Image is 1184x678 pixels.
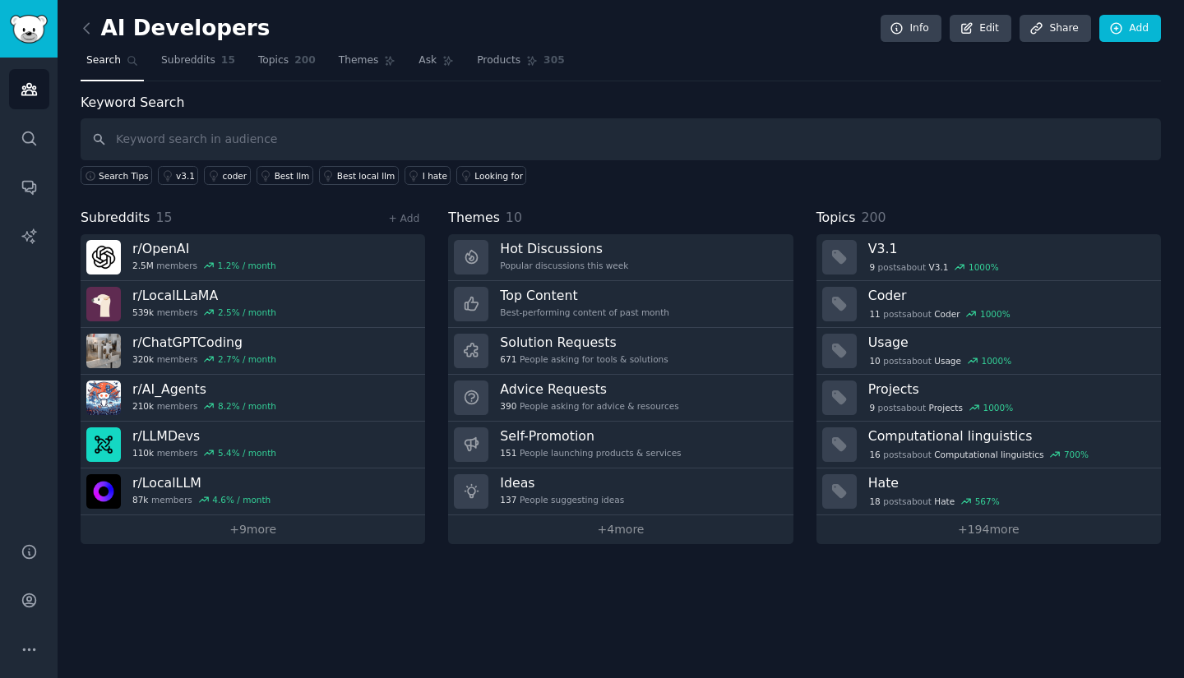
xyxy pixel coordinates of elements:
span: 305 [543,53,565,68]
img: GummySearch logo [10,15,48,44]
label: Keyword Search [81,95,184,110]
h3: Advice Requests [500,381,678,398]
span: 539k [132,307,154,318]
a: +4more [448,515,793,544]
h3: Coder [868,287,1149,304]
a: Solution Requests671People asking for tools & solutions [448,328,793,375]
a: r/AI_Agents210kmembers8.2% / month [81,375,425,422]
span: 18 [869,496,880,507]
a: Best llm [257,166,313,185]
div: Looking for [474,170,523,182]
h3: r/ LocalLLaMA [132,287,276,304]
div: members [132,494,271,505]
div: members [132,260,276,271]
h3: r/ ChatGPTCoding [132,334,276,351]
a: Themes [333,48,402,81]
span: 10 [506,210,522,225]
span: Hate [934,496,955,507]
h3: Usage [868,334,1149,351]
a: Advice Requests390People asking for advice & resources [448,375,793,422]
div: Best local llm [337,170,395,182]
div: 2.5 % / month [218,307,276,318]
a: Hate18postsaboutHate567% [816,468,1161,515]
img: LocalLLM [86,474,121,509]
a: r/ChatGPTCoding320kmembers2.7% / month [81,328,425,375]
h3: r/ AI_Agents [132,381,276,398]
span: 137 [500,494,516,505]
div: 1.2 % / month [218,260,276,271]
span: Themes [448,208,500,228]
a: Search [81,48,144,81]
span: 151 [500,447,516,459]
div: 1000 % [983,402,1013,413]
div: 2.7 % / month [218,353,276,365]
div: 5.4 % / month [218,447,276,459]
a: coder [204,166,250,185]
h3: Computational linguistics [868,427,1149,445]
a: r/LocalLLaMA539kmembers2.5% / month [81,281,425,328]
h3: Ideas [500,474,624,491]
div: coder [222,170,247,182]
span: Coder [934,308,960,320]
span: 11 [869,308,880,320]
span: 9 [869,261,875,273]
span: Projects [929,402,963,413]
a: r/LLMDevs110kmembers5.4% / month [81,422,425,468]
div: post s about [868,494,1001,509]
div: 700 % [1064,449,1089,460]
a: +9more [81,515,425,544]
span: 110k [132,447,154,459]
button: Search Tips [81,166,152,185]
div: Best-performing content of past month [500,307,669,318]
span: 2.5M [132,260,154,271]
div: 567 % [975,496,1000,507]
span: 210k [132,400,154,412]
div: post s about [868,400,1015,415]
span: 390 [500,400,516,412]
span: Search Tips [99,170,149,182]
h3: Solution Requests [500,334,668,351]
a: +194more [816,515,1161,544]
span: Search [86,53,121,68]
div: Best llm [275,170,310,182]
div: I hate [423,170,447,182]
img: ChatGPTCoding [86,334,121,368]
a: Best local llm [319,166,399,185]
h3: Hate [868,474,1149,491]
span: 320k [132,353,154,365]
span: Usage [934,355,961,367]
input: Keyword search in audience [81,118,1161,160]
span: Computational linguistics [934,449,1043,460]
span: 16 [869,449,880,460]
h3: r/ OpenAI [132,240,276,257]
h3: r/ LLMDevs [132,427,276,445]
a: Projects9postsaboutProjects1000% [816,375,1161,422]
span: Subreddits [81,208,150,228]
span: V3.1 [929,261,949,273]
span: 15 [221,53,235,68]
span: 9 [869,402,875,413]
h3: Top Content [500,287,669,304]
div: post s about [868,353,1013,368]
h2: AI Developers [81,16,270,42]
a: Ask [413,48,460,81]
div: members [132,400,276,412]
span: Ask [419,53,437,68]
div: 8.2 % / month [218,400,276,412]
div: post s about [868,447,1090,462]
a: Ideas137People suggesting ideas [448,468,793,515]
h3: V3.1 [868,240,1149,257]
span: 200 [861,210,886,225]
h3: r/ LocalLLM [132,474,271,491]
span: Subreddits [161,53,215,68]
img: LLMDevs [86,427,121,462]
span: Topics [258,53,289,68]
span: Products [477,53,520,68]
img: OpenAI [86,240,121,274]
span: 200 [294,53,316,68]
h3: Hot Discussions [500,240,628,257]
a: Info [881,15,941,43]
a: Products305 [471,48,570,81]
img: AI_Agents [86,381,121,415]
a: Looking for [456,166,526,185]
